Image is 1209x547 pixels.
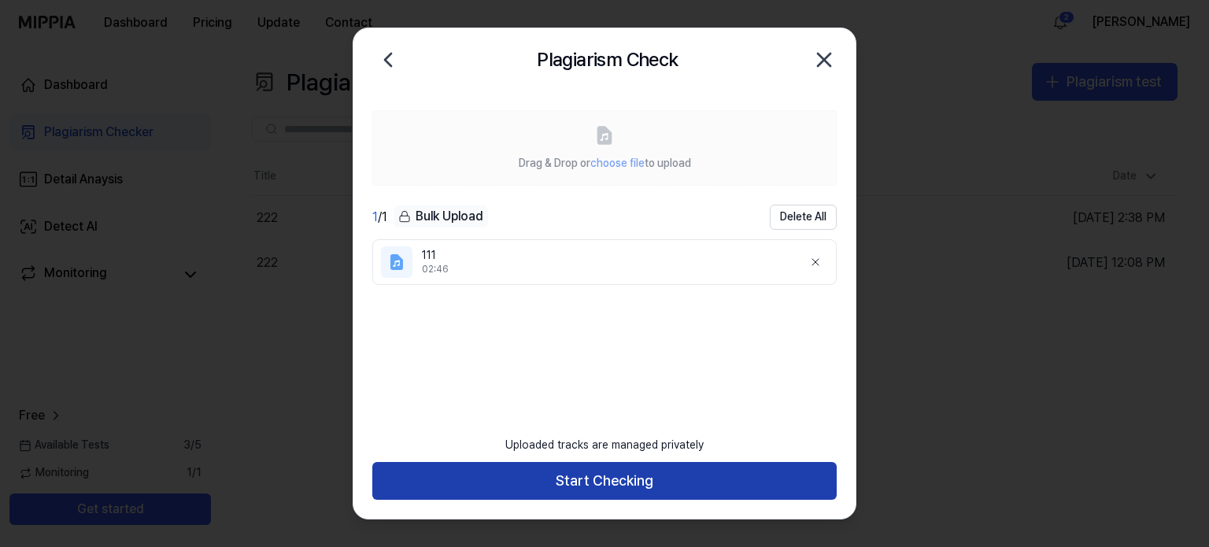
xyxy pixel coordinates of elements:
[422,248,790,264] div: 111
[422,263,790,276] div: 02:46
[590,157,645,169] span: choose file
[537,45,678,75] h2: Plagiarism Check
[496,428,713,463] div: Uploaded tracks are managed privately
[394,205,488,227] div: Bulk Upload
[394,205,488,228] button: Bulk Upload
[372,208,387,227] div: / 1
[770,205,837,230] button: Delete All
[372,462,837,500] button: Start Checking
[519,157,691,169] span: Drag & Drop or to upload
[372,209,378,224] span: 1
